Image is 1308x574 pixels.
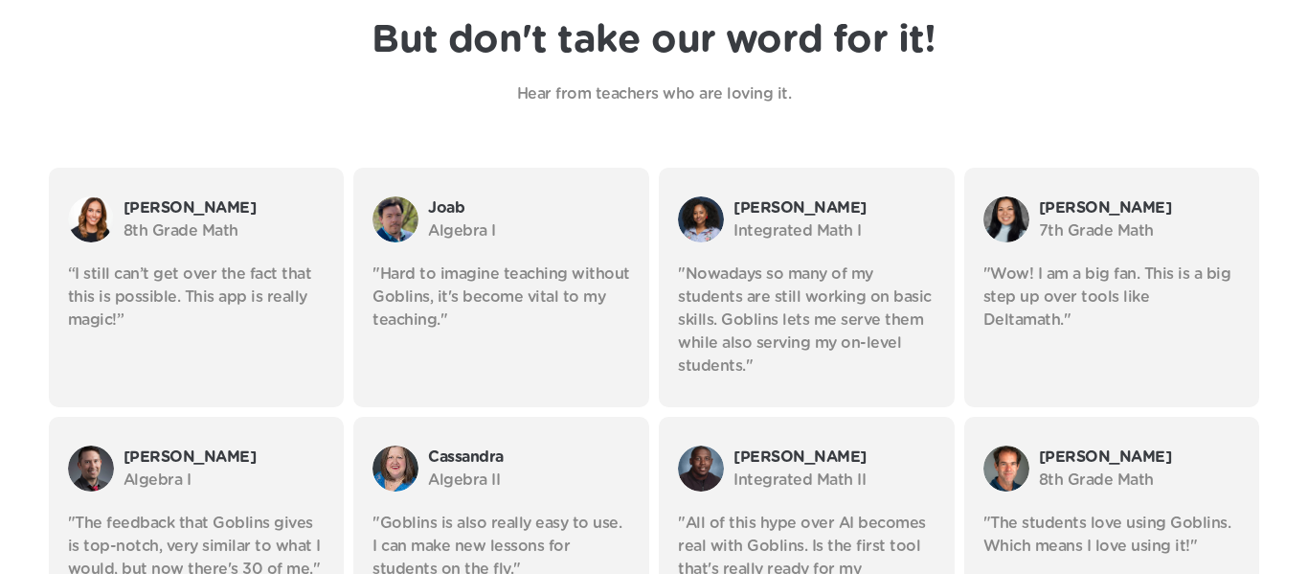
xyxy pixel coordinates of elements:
[1039,196,1241,219] p: [PERSON_NAME]
[428,469,630,492] p: Algebra II
[68,263,326,332] p: “I still can’t get over the fact that this is possible. This app is really magic!”
[733,196,936,219] p: [PERSON_NAME]
[319,82,989,105] p: Hear from teachers who are loving it.
[372,17,936,63] h1: But don't take our word for it!
[428,219,630,242] p: Algebra I
[678,263,936,378] p: "Nowadays so many of my students are still working on basic skills. Goblins lets me serve them wh...
[124,219,326,242] p: 8th Grade Math
[1039,469,1241,492] p: 8th Grade Math
[124,469,326,492] p: Algebra I
[428,196,630,219] p: Joab
[983,512,1241,558] p: "The students love using Goblins. Which means I love using it!"
[1039,219,1241,242] p: 7th Grade Math
[124,446,326,469] p: [PERSON_NAME]
[733,219,936,242] p: Integrated Math I
[733,469,936,492] p: Integrated Math II
[372,263,630,332] p: "Hard to imagine teaching without Goblins, it's become vital to my teaching."
[428,446,630,469] p: Cassandra
[124,196,326,219] p: [PERSON_NAME]
[733,446,936,469] p: [PERSON_NAME]
[983,263,1241,332] p: "Wow! I am a big fan. This is a big step up over tools like Deltamath."
[1039,446,1241,469] p: [PERSON_NAME]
